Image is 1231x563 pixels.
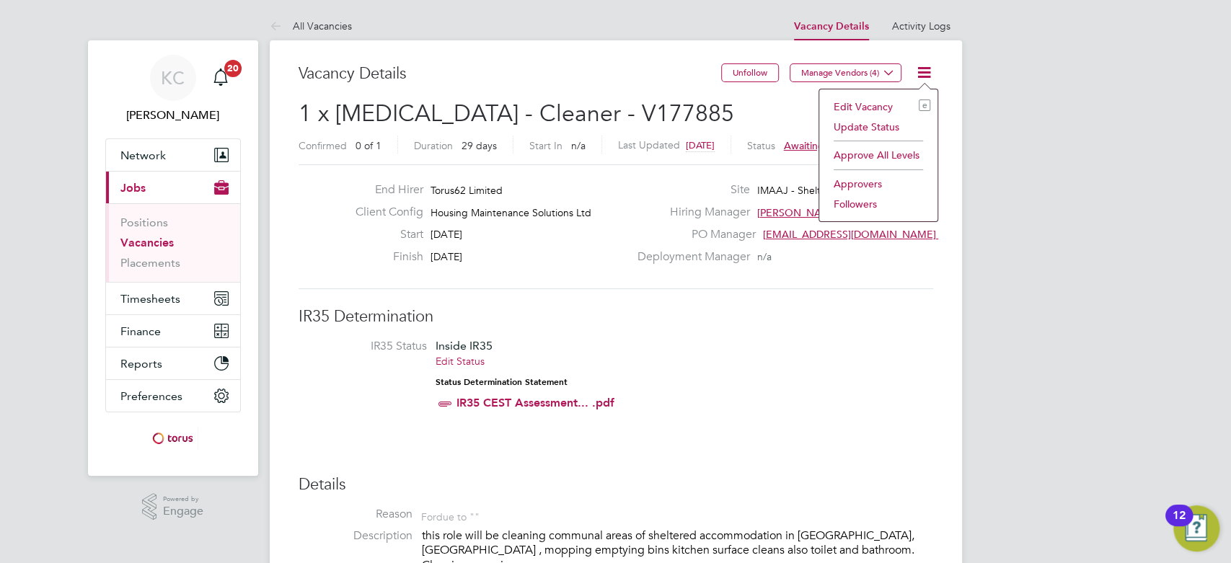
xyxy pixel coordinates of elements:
a: All Vacancies [270,19,352,32]
a: Powered byEngage [142,493,203,520]
a: 20 [206,55,235,101]
a: Positions [120,216,168,229]
span: 20 [224,60,242,77]
a: Vacancy Details [794,20,869,32]
li: Approvers [826,174,930,194]
button: Open Resource Center, 12 new notifications [1173,505,1219,551]
h3: IR35 Determination [299,306,933,327]
label: End Hirer [344,182,423,198]
span: Inside IR35 [436,339,493,353]
button: Preferences [106,380,240,412]
span: Torus62 Limited [431,184,503,197]
a: Placements [120,256,180,270]
label: Client Config [344,205,423,220]
span: Awaiting approval - 2/3 [784,139,893,152]
button: Unfollow [721,63,779,82]
strong: Status Determination Statement [436,377,568,387]
span: [PERSON_NAME] [756,206,839,219]
button: Jobs [106,172,240,203]
label: IR35 Status [313,339,427,354]
a: KC[PERSON_NAME] [105,55,241,124]
li: Approve All Levels [826,145,930,165]
label: Site [628,182,749,198]
label: Finish [344,249,423,265]
div: For due to "" [421,507,480,523]
span: Jobs [120,181,146,195]
label: Reason [299,507,412,522]
label: Start In [529,139,562,152]
label: PO Manager [628,227,755,242]
label: Duration [414,139,453,152]
span: [DATE] [431,228,462,241]
a: Activity Logs [892,19,950,32]
li: Update Status [826,117,930,137]
span: Kirsty Coburn [105,107,241,124]
button: Reports [106,347,240,379]
div: Jobs [106,203,240,282]
span: [DATE] [431,250,462,263]
img: torus-logo-retina.png [147,427,198,450]
a: IR35 CEST Assessment... .pdf [456,396,614,409]
a: Go to home page [105,427,241,450]
label: Last Updated [618,138,680,151]
label: Deployment Manager [628,249,749,265]
h3: Vacancy Details [299,63,721,84]
label: Start [344,227,423,242]
span: Finance [120,324,161,338]
i: e [919,99,930,111]
span: [DATE] [686,139,715,151]
nav: Main navigation [88,40,258,476]
label: Hiring Manager [628,205,749,220]
button: Finance [106,315,240,347]
a: Edit Status [436,355,485,368]
span: Engage [163,505,203,518]
button: Network [106,139,240,171]
span: Reports [120,357,162,371]
span: 1 x [MEDICAL_DATA] - Cleaner - V177885 [299,99,734,128]
span: KC [161,68,185,87]
button: Timesheets [106,283,240,314]
li: Followers [826,194,930,214]
span: n/a [571,139,586,152]
button: Manage Vendors (4) [790,63,901,82]
label: Confirmed [299,139,347,152]
span: Powered by [163,493,203,505]
label: Description [299,528,412,544]
span: [EMAIL_ADDRESS][DOMAIN_NAME] working@torus.… [762,228,1019,241]
div: 12 [1173,515,1186,534]
label: Status [747,139,775,152]
span: Housing Maintenance Solutions Ltd [431,206,591,219]
a: Vacancies [120,236,174,249]
span: IMAAJ - Sheltered Cleaning [756,184,885,197]
span: 0 of 1 [356,139,381,152]
span: Preferences [120,389,182,403]
span: 29 days [462,139,497,152]
span: n/a [756,250,771,263]
li: Edit Vacancy [826,97,930,117]
h3: Details [299,474,933,495]
span: Timesheets [120,292,180,306]
span: Network [120,148,166,162]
